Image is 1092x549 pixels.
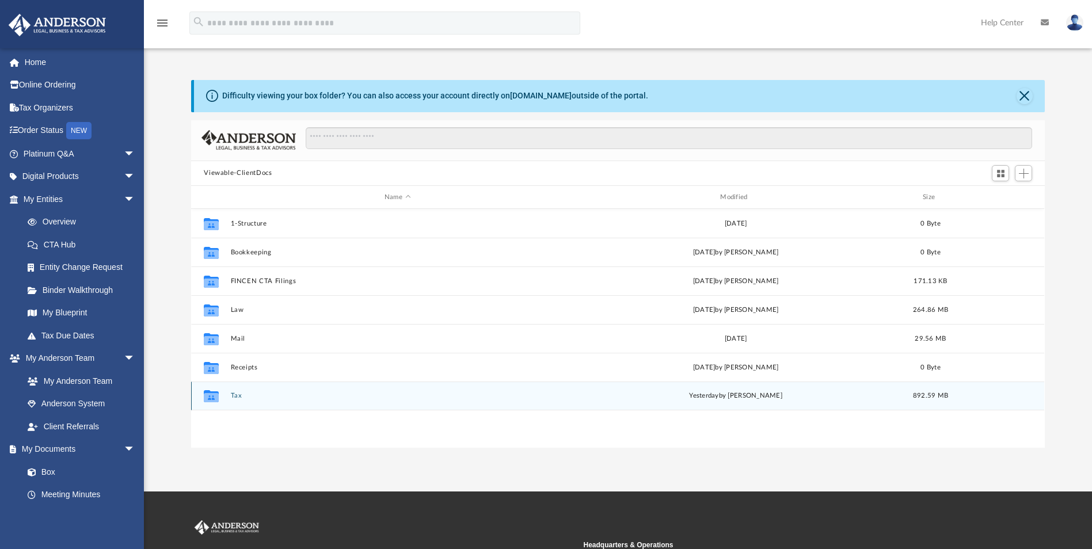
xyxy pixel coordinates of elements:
i: search [192,16,205,28]
button: Close [1017,88,1033,104]
a: CTA Hub [16,233,153,256]
span: arrow_drop_down [124,142,147,166]
a: My Anderson Team [16,369,141,392]
span: arrow_drop_down [124,438,147,462]
a: My Documentsarrow_drop_down [8,438,147,461]
a: Binder Walkthrough [16,279,153,302]
a: Anderson System [16,392,147,415]
a: Tax Organizers [8,96,153,119]
span: 171.13 KB [914,278,948,284]
span: 29.56 MB [915,335,946,342]
button: 1-Structure [231,220,564,227]
img: Anderson Advisors Platinum Portal [192,520,261,535]
div: grid [191,209,1044,447]
a: Client Referrals [16,415,147,438]
span: arrow_drop_down [124,165,147,189]
div: by [PERSON_NAME] [569,391,903,402]
span: 0 Byte [921,249,941,256]
button: Add [1015,165,1032,181]
button: Switch to Grid View [992,165,1009,181]
a: Tax Due Dates [16,324,153,347]
input: Search files and folders [306,127,1032,149]
div: [DATE] by [PERSON_NAME] [569,247,903,258]
div: id [196,192,225,203]
span: 0 Byte [921,220,941,227]
a: Home [8,51,153,74]
a: menu [155,22,169,30]
a: Order StatusNEW [8,119,153,143]
a: My Entitiesarrow_drop_down [8,188,153,211]
img: Anderson Advisors Platinum Portal [5,14,109,36]
a: My Blueprint [16,302,147,325]
i: menu [155,16,169,30]
button: FINCEN CTA Filings [231,277,564,285]
div: Modified [569,192,903,203]
div: [DATE] [569,219,903,229]
a: Platinum Q&Aarrow_drop_down [8,142,153,165]
a: Meeting Minutes [16,483,147,506]
div: Name [230,192,564,203]
button: Viewable-ClientDocs [204,168,272,178]
a: Digital Productsarrow_drop_down [8,165,153,188]
span: arrow_drop_down [124,347,147,371]
div: id [959,192,1040,203]
a: My Anderson Teamarrow_drop_down [8,347,147,370]
img: User Pic [1066,14,1083,31]
div: [DATE] by [PERSON_NAME] [569,363,903,373]
span: arrow_drop_down [124,188,147,211]
span: 264.86 MB [913,307,948,313]
button: Mail [231,335,564,342]
div: [DATE] by [PERSON_NAME] [569,276,903,287]
button: Bookkeeping [231,249,564,256]
button: Receipts [231,364,564,371]
div: Size [908,192,954,203]
div: Difficulty viewing your box folder? You can also access your account directly on outside of the p... [222,90,648,102]
div: [DATE] [569,334,903,344]
div: NEW [66,122,92,139]
a: Overview [16,211,153,234]
a: Online Ordering [8,74,153,97]
a: Entity Change Request [16,256,153,279]
button: Tax [231,392,564,400]
button: Law [231,306,564,314]
a: Forms Library [16,506,141,529]
a: Box [16,460,141,483]
a: [DOMAIN_NAME] [510,91,572,100]
span: 892.59 MB [913,393,948,399]
span: yesterday [690,393,719,399]
div: [DATE] by [PERSON_NAME] [569,305,903,315]
span: 0 Byte [921,364,941,371]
